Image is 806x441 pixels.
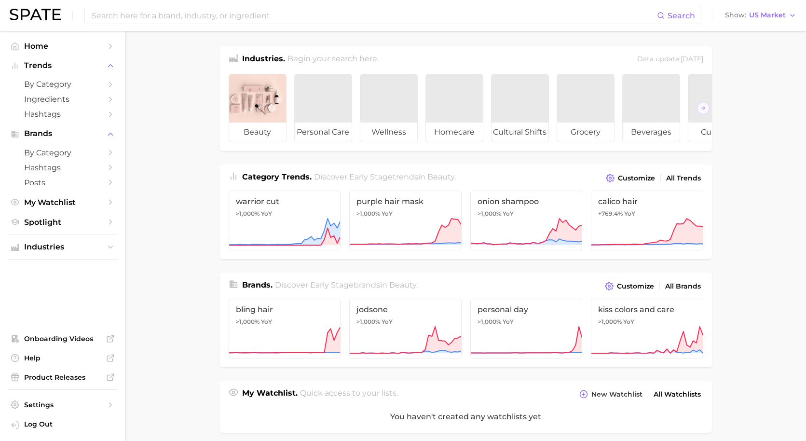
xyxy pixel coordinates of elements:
[24,243,101,251] span: Industries
[603,171,657,185] button: Customize
[470,191,583,250] a: onion shampoo>1,000% YoY
[242,53,285,66] h1: Industries.
[229,123,286,142] span: beauty
[24,400,101,409] span: Settings
[24,373,101,382] span: Product Releases
[261,318,272,326] span: YoY
[8,398,118,412] a: Settings
[591,299,703,358] a: kiss colors and care>1,000% YoY
[314,172,456,181] span: Discover Early Stage trends in .
[557,74,615,142] a: grocery
[425,74,483,142] a: homecare
[24,129,101,138] span: Brands
[598,305,696,314] span: kiss colors and care
[287,53,379,66] h2: Begin your search here.
[24,41,101,51] span: Home
[349,191,462,250] a: purple hair mask>1,000% YoY
[229,299,341,358] a: bling hair>1,000% YoY
[8,331,118,346] a: Onboarding Videos
[360,74,418,142] a: wellness
[295,123,352,142] span: personal care
[591,191,703,250] a: calico hair+769.4% YoY
[8,126,118,141] button: Brands
[24,80,101,89] span: by Category
[602,279,656,293] button: Customize
[236,305,334,314] span: bling hair
[8,92,118,107] a: Ingredients
[24,334,101,343] span: Onboarding Videos
[688,123,745,142] span: culinary
[8,107,118,122] a: Hashtags
[8,160,118,175] a: Hashtags
[623,123,680,142] span: beverages
[236,210,260,217] span: >1,000%
[665,282,701,290] span: All Brands
[557,123,614,142] span: grocery
[242,172,312,181] span: Category Trends .
[8,370,118,385] a: Product Releases
[470,299,583,358] a: personal day>1,000% YoY
[356,197,454,206] span: purple hair mask
[24,110,101,119] span: Hashtags
[478,197,575,206] span: onion shampoo
[503,210,514,218] span: YoY
[229,74,287,142] a: beauty
[623,318,634,326] span: YoY
[24,61,101,70] span: Trends
[478,210,501,217] span: >1,000%
[697,102,710,114] button: Scroll Right
[637,53,703,66] div: Data update: [DATE]
[725,13,746,18] span: Show
[663,280,703,293] a: All Brands
[349,299,462,358] a: jodsone>1,000% YoY
[622,74,680,142] a: beverages
[654,390,701,399] span: All Watchlists
[229,191,341,250] a: warrior cut>1,000% YoY
[8,77,118,92] a: by Category
[294,74,352,142] a: personal care
[8,175,118,190] a: Posts
[275,280,418,289] span: Discover Early Stage brands in .
[598,318,622,325] span: >1,000%
[220,401,712,433] div: You haven't created any watchlists yet
[749,13,786,18] span: US Market
[666,174,701,182] span: All Trends
[300,387,398,401] h2: Quick access to your lists.
[624,210,635,218] span: YoY
[24,198,101,207] span: My Watchlist
[688,74,746,142] a: culinary
[24,354,101,362] span: Help
[668,11,695,20] span: Search
[478,318,501,325] span: >1,000%
[236,197,334,206] span: warrior cut
[503,318,514,326] span: YoY
[664,172,703,185] a: All Trends
[24,163,101,172] span: Hashtags
[24,218,101,227] span: Spotlight
[356,210,380,217] span: >1,000%
[24,178,101,187] span: Posts
[382,210,393,218] span: YoY
[427,172,454,181] span: beauty
[8,351,118,365] a: Help
[360,123,417,142] span: wellness
[24,148,101,157] span: by Category
[91,7,657,24] input: Search here for a brand, industry, or ingredient
[8,39,118,54] a: Home
[8,195,118,210] a: My Watchlist
[491,74,549,142] a: cultural shifts
[651,388,703,401] a: All Watchlists
[426,123,483,142] span: homecare
[389,280,416,289] span: beauty
[598,210,623,217] span: +769.4%
[618,174,655,182] span: Customize
[10,9,61,20] img: SPATE
[8,215,118,230] a: Spotlight
[8,58,118,73] button: Trends
[492,123,548,142] span: cultural shifts
[356,305,454,314] span: jodsone
[723,9,799,22] button: ShowUS Market
[577,387,644,401] button: New Watchlist
[591,390,642,399] span: New Watchlist
[8,145,118,160] a: by Category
